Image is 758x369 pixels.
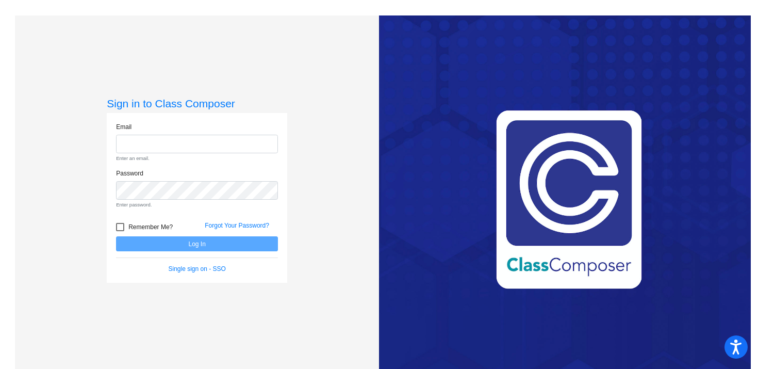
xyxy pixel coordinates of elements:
a: Forgot Your Password? [205,222,269,229]
h3: Sign in to Class Composer [107,97,287,110]
small: Enter an email. [116,155,278,162]
a: Single sign on - SSO [169,265,226,272]
span: Remember Me? [128,221,173,233]
small: Enter password. [116,201,278,208]
label: Password [116,169,143,178]
button: Log In [116,236,278,251]
label: Email [116,122,131,132]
